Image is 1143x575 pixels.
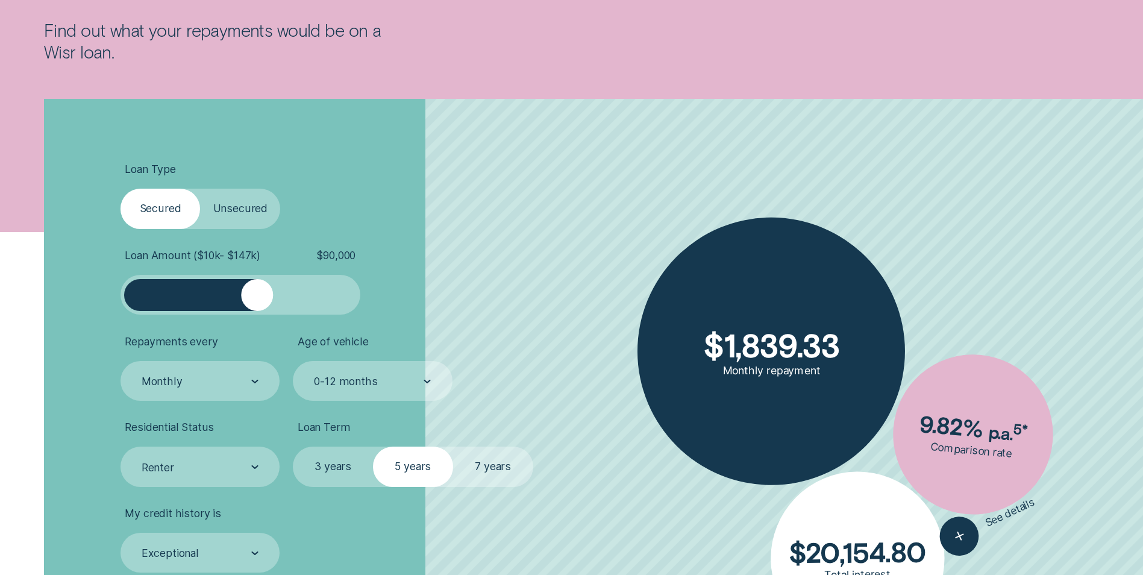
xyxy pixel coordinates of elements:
[293,447,373,486] label: 3 years
[373,447,453,486] label: 5 years
[125,507,221,520] span: My credit history is
[933,483,1042,562] button: See details
[200,189,280,228] label: Unsecured
[983,495,1037,530] span: See details
[125,421,214,434] span: Residential Status
[44,19,390,63] p: Find out what your repayments would be on a Wisr loan.
[125,249,260,262] span: Loan Amount ( $10k - $147k )
[125,335,218,348] span: Repayments every
[142,547,199,560] div: Exceptional
[125,163,175,176] span: Loan Type
[314,375,377,388] div: 0-12 months
[142,460,174,474] div: Renter
[121,189,201,228] label: Secured
[453,447,533,486] label: 7 years
[142,375,183,388] div: Monthly
[298,421,350,434] span: Loan Term
[316,249,355,262] span: $ 90,000
[298,335,369,348] span: Age of vehicle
